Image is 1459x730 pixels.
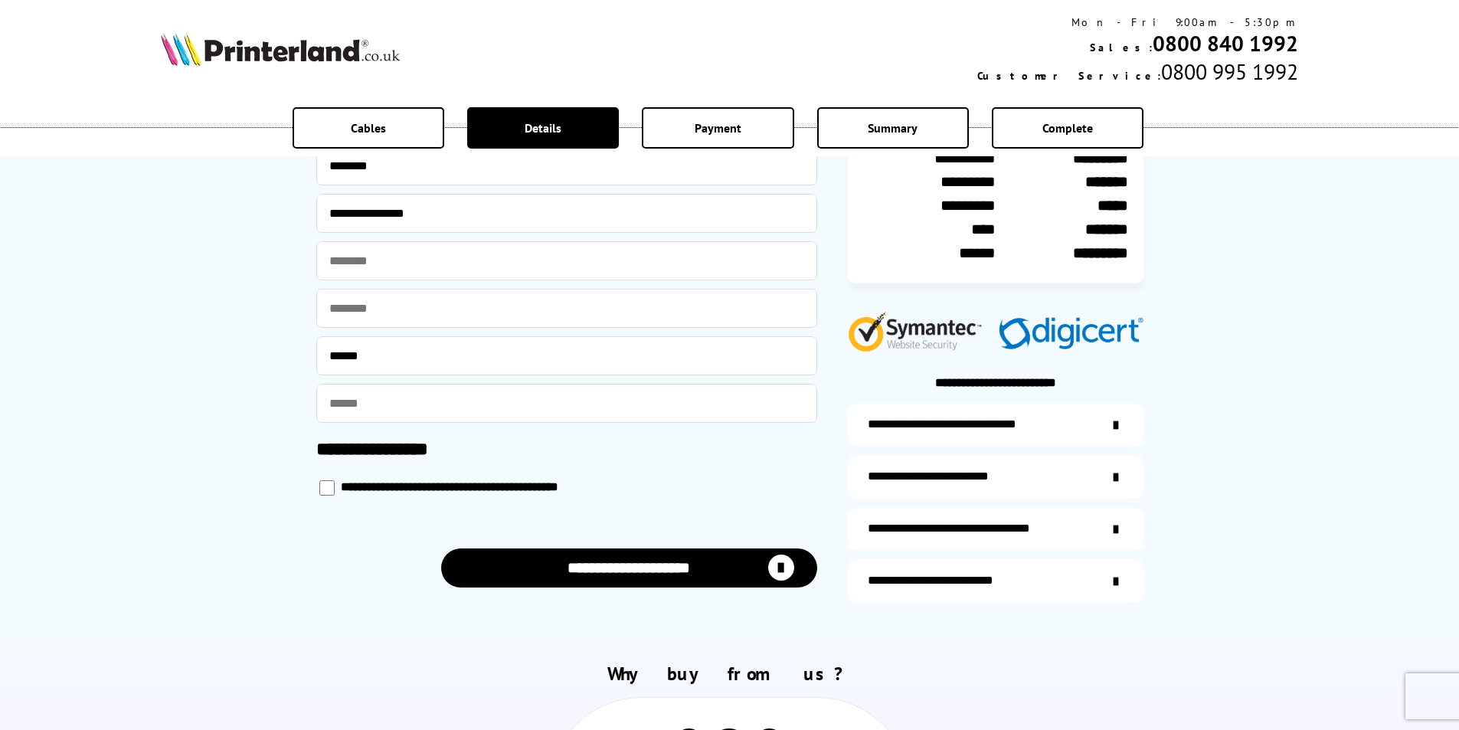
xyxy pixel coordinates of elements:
span: Complete [1042,120,1093,136]
a: secure-website [848,560,1143,603]
span: Details [525,120,561,136]
span: Payment [695,120,741,136]
span: Sales: [1090,41,1153,54]
div: Mon - Fri 9:00am - 5:30pm [977,15,1298,29]
span: Cables [351,120,386,136]
h2: Why buy from us? [161,662,1299,686]
a: additional-ink [848,404,1143,447]
a: 0800 840 1992 [1153,29,1298,57]
span: 0800 995 1992 [1161,57,1298,86]
span: Summary [868,120,918,136]
a: items-arrive [848,456,1143,499]
img: Printerland Logo [161,32,400,66]
span: Customer Service: [977,69,1161,83]
a: additional-cables [848,508,1143,551]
